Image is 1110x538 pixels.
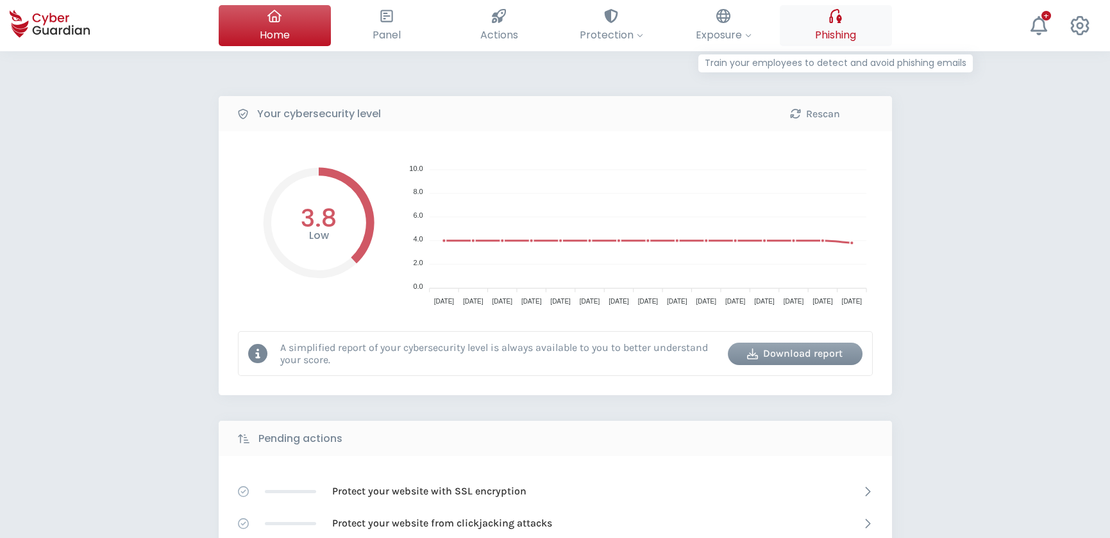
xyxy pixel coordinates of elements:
[555,5,668,46] button: Protection
[783,298,803,305] tspan: [DATE]
[219,5,331,46] button: Home
[841,298,862,305] tspan: [DATE]
[492,298,512,305] tspan: [DATE]
[413,188,423,195] tspan: 8.0
[413,211,423,219] tspan: 6.0
[580,27,643,43] span: Protection
[332,516,552,530] p: Protect your website from clickjacking attacks
[443,5,555,46] button: Actions
[815,27,856,43] span: Phishing
[737,346,853,361] div: Download report
[413,235,423,243] tspan: 4.0
[521,298,541,305] tspan: [DATE]
[409,165,423,172] tspan: 10.0
[668,5,780,46] button: Exposure
[480,27,518,43] span: Actions
[754,298,775,305] tspan: [DATE]
[550,298,571,305] tspan: [DATE]
[728,343,862,365] button: Download report
[637,298,658,305] tspan: [DATE]
[812,298,833,305] tspan: [DATE]
[463,298,484,305] tspan: [DATE]
[257,106,381,122] b: Your cybersecurity level
[696,27,752,43] span: Exposure
[725,298,745,305] tspan: [DATE]
[780,5,892,46] button: PhishingTrain your employees to detect and avoid phishing emails
[332,484,526,498] p: Protect your website with SSL encryption
[433,298,454,305] tspan: [DATE]
[258,431,342,446] b: Pending actions
[373,27,401,43] span: Panel
[280,341,718,366] p: A simplified report of your cybersecurity level is always available to you to better understand y...
[331,5,443,46] button: Panel
[696,298,716,305] tspan: [DATE]
[1041,11,1051,20] div: +
[579,298,600,305] tspan: [DATE]
[667,298,687,305] tspan: [DATE]
[757,106,873,122] div: Rescan
[413,259,423,266] tspan: 2.0
[748,102,882,125] button: Rescan
[413,282,423,290] tspan: 0.0
[260,27,290,43] span: Home
[609,298,629,305] tspan: [DATE]
[698,54,973,72] p: Train your employees to detect and avoid phishing emails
